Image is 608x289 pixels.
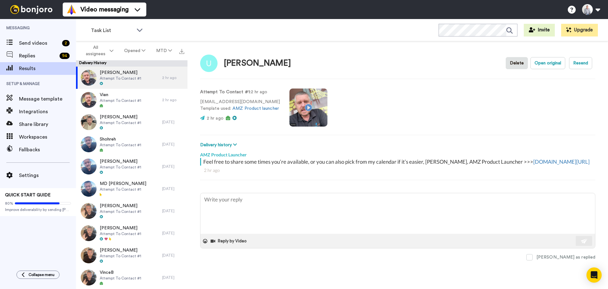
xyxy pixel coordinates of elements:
[28,272,54,277] span: Collapse menu
[8,5,55,14] img: bj-logo-header-white.svg
[581,239,588,244] img: send-white.svg
[506,57,528,69] button: Delete
[81,159,97,174] img: 47eec350-e014-47dd-bac6-618c2f75f495-thumb.jpg
[81,225,97,241] img: 106faee3-25cc-4001-b2f9-4a933d891597-thumb.jpg
[81,92,97,108] img: 93e6cfd2-dbe0-48d7-9e5b-76fdac085d4e-thumb.jpg
[100,187,146,192] span: Attempt To Contact #1
[100,158,141,165] span: [PERSON_NAME]
[162,75,184,80] div: 2 hr ago
[76,60,187,67] div: Delivery History
[162,164,184,169] div: [DATE]
[162,231,184,236] div: [DATE]
[19,146,76,154] span: Fallbacks
[151,45,177,56] button: MTD
[533,158,590,165] a: [DOMAIN_NAME][URL]
[19,172,76,179] span: Settings
[100,165,141,170] span: Attempt To Contact #1
[76,200,187,222] a: [PERSON_NAME]Attempt To Contact #1[DATE]
[76,155,187,178] a: [PERSON_NAME]Attempt To Contact #1[DATE]
[232,106,279,111] a: AMZ Product launcher
[119,45,151,56] button: Opened
[100,209,141,214] span: Attempt To Contact #1
[76,266,187,289] a: VinceBAttempt To Contact #1[DATE]
[76,244,187,266] a: [PERSON_NAME]Attempt To Contact #1[DATE]
[81,181,97,197] img: 78563cf3-eac4-4992-8356-5041593ff912-thumb.jpg
[200,55,218,72] img: Image of Umesh Parhi
[561,24,598,36] button: Upgrade
[62,40,70,46] div: 2
[100,92,141,98] span: Vien
[100,69,141,76] span: [PERSON_NAME]
[19,95,76,103] span: Message template
[19,52,57,60] span: Replies
[536,254,595,260] div: [PERSON_NAME] as replied
[81,114,97,130] img: 35250c06-cf47-4814-b849-4f4c2eaafd41-thumb.jpg
[569,57,592,69] button: Resend
[100,203,141,209] span: [PERSON_NAME]
[100,98,141,103] span: Attempt To Contact #1
[100,76,141,81] span: Attempt To Contact #1
[16,271,60,279] button: Collapse menu
[100,253,141,259] span: Attempt To Contact #1
[162,142,184,147] div: [DATE]
[83,44,108,57] span: All assignees
[210,236,249,246] button: Reply by Video
[162,120,184,125] div: [DATE]
[200,89,280,95] p: : 2 hr ago
[530,57,565,69] button: Open original
[80,5,129,14] span: Video messaging
[19,65,76,72] span: Results
[81,270,97,286] img: 05e2cc46-6603-4862-a3ea-cf57f0faa37a-thumb.jpg
[76,178,187,200] a: MD [PERSON_NAME]Attempt To Contact #1[DATE]
[100,181,146,187] span: MD [PERSON_NAME]
[177,46,186,56] button: Export all results that match these filters now.
[76,111,187,133] a: [PERSON_NAME]Attempt To Contact #1[DATE]
[66,4,77,15] img: vm-color.svg
[91,27,133,34] span: Task List
[76,67,187,89] a: [PERSON_NAME]Attempt To Contact #12 hr ago
[162,253,184,258] div: [DATE]
[207,116,224,121] span: 2 hr ago
[81,136,97,152] img: 8b1bb93e-c99e-44f7-8669-5a748b11cd2f-thumb.jpg
[77,42,119,60] button: All assignees
[81,70,97,86] img: 2e3297ad-7b4b-465b-9425-51ea7bb2c183-thumb.jpg
[179,49,184,54] img: export.svg
[200,148,595,158] div: AMZ Product Launcher
[100,231,141,236] span: Attempt To Contact #1
[100,247,141,253] span: [PERSON_NAME]
[200,99,280,112] p: [EMAIL_ADDRESS][DOMAIN_NAME] Template used:
[81,247,97,263] img: 82feea36-85b1-4909-a956-633f91f64a67-thumb.jpg
[586,267,602,283] div: Open Intercom Messenger
[81,203,97,219] img: 0aea1ecf-1f7f-4d4a-9d91-5e0a658f1ff1-thumb.jpg
[204,167,592,174] div: 2 hr ago
[162,275,184,280] div: [DATE]
[100,136,141,142] span: Shohreh
[5,207,71,212] span: Improve deliverability by sending [PERSON_NAME]’s from your own email
[162,97,184,102] div: 2 hr ago
[5,193,51,197] span: QUICK START GUIDE
[100,276,141,281] span: Attempt To Contact #1
[162,186,184,191] div: [DATE]
[19,121,76,128] span: Share library
[19,39,60,47] span: Send videos
[224,59,291,68] div: [PERSON_NAME]
[5,201,13,206] span: 80%
[19,108,76,115] span: Integrations
[100,225,141,231] span: [PERSON_NAME]
[76,89,187,111] a: VienAttempt To Contact #12 hr ago
[162,208,184,213] div: [DATE]
[100,142,141,148] span: Attempt To Contact #1
[203,158,594,166] div: Feel free to share some times you’re available, or you can also pick from my calendar if it’s eas...
[100,114,141,120] span: [PERSON_NAME]
[76,222,187,244] a: [PERSON_NAME]Attempt To Contact #1[DATE]
[100,120,141,125] span: Attempt To Contact #1
[524,24,555,36] button: Invite
[100,269,141,276] span: VinceB
[19,133,76,141] span: Workspaces
[200,141,239,148] button: Delivery history
[76,133,187,155] a: ShohrehAttempt To Contact #1[DATE]
[60,53,70,59] div: 94
[200,90,250,94] strong: Attempt To Contact #1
